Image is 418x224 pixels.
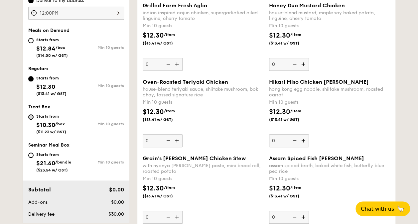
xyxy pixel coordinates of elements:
span: Regulars [28,66,49,71]
button: Chat with us🦙 [355,201,410,216]
input: Honey Duo Mustard Chickenhouse-blend mustard, maple soy baked potato, linguine, cherry tomatoMin ... [269,58,309,71]
span: ($13.41 w/ GST) [269,41,314,46]
span: ($11.23 w/ GST) [36,130,66,134]
img: icon-add.58712e84.svg [173,211,183,223]
input: Hikari Miso Chicken [PERSON_NAME]hong kong egg noodle, shiitake mushroom, roasted carrotMin 10 gu... [269,134,309,147]
img: icon-reduce.1d2dbef1.svg [163,211,173,223]
img: icon-reduce.1d2dbef1.svg [289,211,299,223]
span: /item [164,109,175,113]
span: $12.30 [143,184,164,192]
span: Subtotal [28,186,51,193]
div: Min 10 guests [76,83,124,88]
span: Oven-Roasted Teriyaki Chicken [143,79,228,85]
span: Grilled Farm Fresh Aglio [143,2,207,9]
span: /item [290,32,301,37]
div: Min 10 guests [269,99,390,106]
span: $12.30 [143,32,164,40]
span: $12.30 [269,184,290,192]
div: assam spiced broth, baked white fish, butterfly blue pea rice [269,163,390,174]
span: $12.30 [143,108,164,116]
div: Min 10 guests [76,45,124,50]
img: icon-reduce.1d2dbef1.svg [289,134,299,147]
input: Grilled Farm Fresh Aglioindian inspired cajun chicken, supergarlicfied oiled linguine, cherry tom... [143,58,183,71]
div: Starts from [36,37,68,43]
span: ($13.41 w/ GST) [143,193,188,199]
span: $12.30 [269,32,290,40]
img: icon-add.58712e84.svg [299,58,309,70]
span: /item [164,32,175,37]
input: Assam Spiced Fish [PERSON_NAME]assam spiced broth, baked white fish, butterfly blue pea riceMin 1... [269,211,309,224]
span: Meals on Demand [28,28,70,33]
div: Min 10 guests [269,175,390,182]
img: icon-add.58712e84.svg [299,134,309,147]
span: /bundle [55,160,71,165]
img: icon-add.58712e84.svg [173,134,183,147]
div: indian inspired cajun chicken, supergarlicfied oiled linguine, cherry tomato [143,10,264,21]
img: icon-reduce.1d2dbef1.svg [163,58,173,70]
div: house-blend mustard, maple soy baked potato, linguine, cherry tomato [269,10,390,21]
div: Min 10 guests [76,160,124,165]
span: Delivery fee [28,211,55,217]
input: Event time [28,7,124,20]
span: $12.30 [36,83,55,90]
img: icon-reduce.1d2dbef1.svg [163,134,173,147]
span: $30.00 [108,211,124,217]
span: ($13.41 w/ GST) [269,117,314,122]
span: /item [290,109,301,113]
span: ($23.54 w/ GST) [36,168,68,172]
input: Starts from$12.84/box($14.00 w/ GST)Min 10 guests [28,38,34,43]
div: Starts from [36,114,66,119]
span: ($13.41 w/ GST) [143,117,188,122]
span: Chat with us [361,206,394,212]
span: /item [290,185,301,190]
div: Starts from [36,75,67,81]
input: Starts from$12.30($13.41 w/ GST)Min 10 guests [28,76,34,81]
div: house-blend teriyaki sauce, shiitake mushroom, bok choy, tossed signature rice [143,86,264,98]
span: /box [56,45,65,50]
img: icon-reduce.1d2dbef1.svg [289,58,299,70]
span: ($13.41 w/ GST) [36,91,67,96]
span: Assam Spiced Fish [PERSON_NAME] [269,155,364,162]
input: Starts from$21.60/bundle($23.54 w/ GST)Min 10 guests [28,153,34,158]
div: Min 10 guests [143,23,264,29]
span: Add-ons [28,199,48,205]
span: $21.60 [36,160,55,167]
span: Honey Duo Mustard Chicken [269,2,345,9]
input: Grain's [PERSON_NAME] Chicken Stewwith nyonya [PERSON_NAME] paste, mini bread roll, roasted potat... [143,211,183,224]
div: Starts from [36,152,71,157]
span: ($14.00 w/ GST) [36,53,68,58]
span: ($13.41 w/ GST) [143,41,188,46]
span: Seminar Meal Box [28,142,70,148]
span: $12.30 [269,108,290,116]
span: /box [55,122,65,126]
span: Treat Box [28,104,50,110]
span: Hikari Miso Chicken [PERSON_NAME] [269,79,369,85]
span: /item [164,185,175,190]
span: $12.84 [36,45,56,52]
div: Min 10 guests [76,122,124,126]
span: Grain's [PERSON_NAME] Chicken Stew [143,155,246,162]
img: icon-add.58712e84.svg [299,211,309,223]
img: icon-add.58712e84.svg [173,58,183,70]
div: hong kong egg noodle, shiitake mushroom, roasted carrot [269,86,390,98]
div: Min 10 guests [143,99,264,106]
span: 🦙 [397,205,405,213]
input: Starts from$10.30/box($11.23 w/ GST)Min 10 guests [28,114,34,120]
div: with nyonya [PERSON_NAME] paste, mini bread roll, roasted potato [143,163,264,174]
span: $10.30 [36,121,55,129]
span: ($13.41 w/ GST) [269,193,314,199]
span: $0.00 [111,199,124,205]
div: Min 10 guests [143,175,264,182]
div: Min 10 guests [269,23,390,29]
span: $0.00 [109,186,124,193]
input: Oven-Roasted Teriyaki Chickenhouse-blend teriyaki sauce, shiitake mushroom, bok choy, tossed sign... [143,134,183,147]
